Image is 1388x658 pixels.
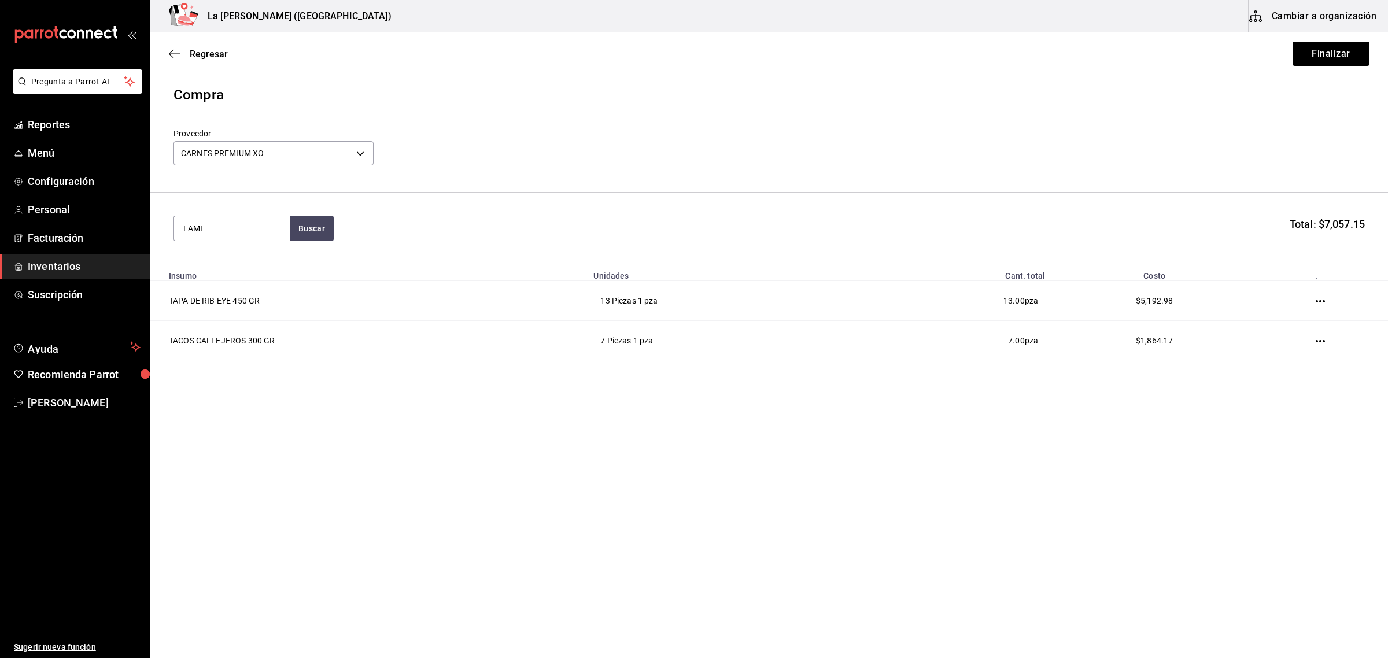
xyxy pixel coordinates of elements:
th: Cant. total [855,264,1052,281]
button: Finalizar [1293,42,1369,66]
button: open_drawer_menu [127,30,136,39]
td: 13 Piezas 1 pza [586,281,855,321]
div: Compra [173,84,1365,105]
span: Total: $7,057.15 [1290,216,1365,232]
span: Ayuda [28,340,125,354]
span: Personal [28,202,141,217]
span: 13.00 [1003,296,1025,305]
span: 7.00 [1008,336,1025,345]
td: pza [855,281,1052,321]
th: Unidades [586,264,855,281]
span: Pregunta a Parrot AI [31,76,124,88]
span: Regresar [190,49,228,60]
td: 7 Piezas 1 pza [586,321,855,361]
span: $5,192.98 [1136,296,1173,305]
th: Insumo [150,264,586,281]
td: TACOS CALLEJEROS 300 GR [150,321,586,361]
button: Pregunta a Parrot AI [13,69,142,94]
span: Recomienda Parrot [28,367,141,382]
label: Proveedor [173,130,374,138]
span: Suscripción [28,287,141,302]
th: Costo [1052,264,1257,281]
h3: La [PERSON_NAME] ([GEOGRAPHIC_DATA]) [198,9,392,23]
span: Reportes [28,117,141,132]
span: Inventarios [28,258,141,274]
div: CARNES PREMIUM XO [173,141,374,165]
span: [PERSON_NAME] [28,395,141,411]
span: Sugerir nueva función [14,641,141,653]
button: Buscar [290,216,334,241]
a: Pregunta a Parrot AI [8,84,142,96]
span: Menú [28,145,141,161]
input: Buscar insumo [174,216,290,241]
th: . [1257,264,1388,281]
span: $1,864.17 [1136,336,1173,345]
td: pza [855,321,1052,361]
span: Configuración [28,173,141,189]
td: TAPA DE RIB EYE 450 GR [150,281,586,321]
span: Facturación [28,230,141,246]
button: Regresar [169,49,228,60]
